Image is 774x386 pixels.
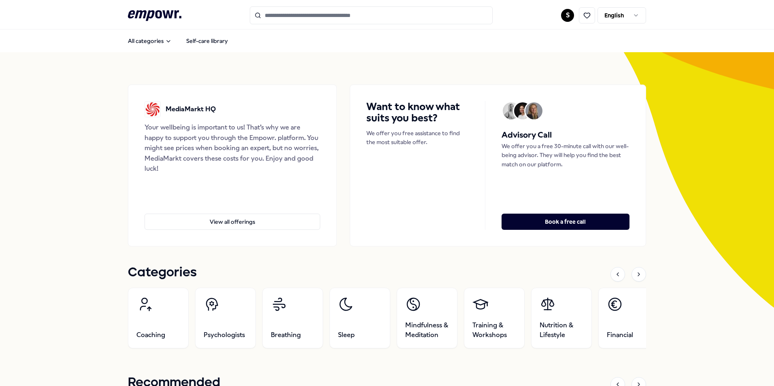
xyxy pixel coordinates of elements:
[525,102,542,119] img: Avatar
[503,102,520,119] img: Avatar
[607,330,633,340] span: Financial
[145,214,320,230] button: View all offerings
[262,288,323,348] a: Breathing
[250,6,493,24] input: Search for products, categories or subcategories
[598,288,659,348] a: Financial
[145,122,320,174] div: Your wellbeing is important to us! That’s why we are happy to support you through the Empowr. pla...
[472,320,516,340] span: Training & Workshops
[121,33,234,49] nav: Main
[330,288,390,348] a: Sleep
[540,320,583,340] span: Nutrition & Lifestyle
[271,330,301,340] span: Breathing
[502,214,629,230] button: Book a free call
[136,330,165,340] span: Coaching
[195,288,256,348] a: Psychologists
[145,101,161,117] img: MediaMarkt HQ
[502,142,629,169] p: We offer you a free 30-minute call with our well-being advisor. They will help you find the best ...
[128,288,189,348] a: Coaching
[204,330,245,340] span: Psychologists
[128,263,197,283] h1: Categories
[166,104,216,115] p: MediaMarkt HQ
[561,9,574,22] button: S
[502,129,629,142] h5: Advisory Call
[366,101,469,124] h4: Want to know what suits you best?
[145,201,320,230] a: View all offerings
[514,102,531,119] img: Avatar
[397,288,457,348] a: Mindfulness & Meditation
[464,288,525,348] a: Training & Workshops
[531,288,592,348] a: Nutrition & Lifestyle
[180,33,234,49] a: Self-care library
[338,330,355,340] span: Sleep
[366,129,469,147] p: We offer you free assistance to find the most suitable offer.
[121,33,178,49] button: All categories
[405,320,449,340] span: Mindfulness & Meditation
